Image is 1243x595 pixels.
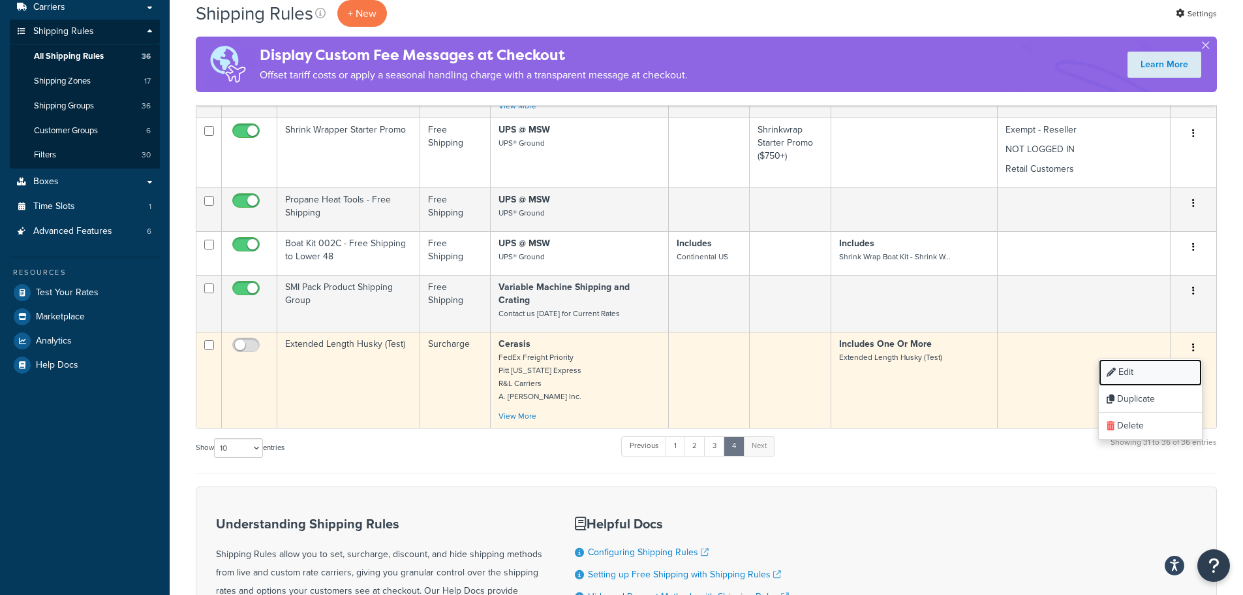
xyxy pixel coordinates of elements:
strong: UPS @ MSW [499,236,550,250]
span: Shipping Rules [33,26,94,37]
td: Propane Heat Tools - Free Shipping [277,187,420,231]
a: Advanced Features 6 [10,219,160,244]
a: Help Docs [10,353,160,377]
a: 1 [666,436,685,456]
strong: Includes One Or More [839,337,932,351]
span: Test Your Rates [36,287,99,298]
a: View More [499,100,536,112]
strong: UPS @ MSW [499,123,550,137]
img: duties-banner-06bc72dcb5fe05cb3f9472aba00be2ae8eb53ab6f0d8bb03d382ba314ac3c341.png [196,37,260,92]
span: Customer Groups [34,125,98,137]
td: Free Shipping [420,187,491,231]
span: Shipping Groups [34,101,94,112]
small: UPS® Ground [499,251,545,263]
li: All Shipping Rules [10,44,160,69]
p: Offset tariff costs or apply a seasonal handling charge with a transparent message at checkout. [260,66,688,84]
span: Boxes [33,176,59,187]
label: Show entries [196,438,284,458]
small: UPS® Ground [499,207,545,219]
td: Shrink Wrapper Starter Promo [277,118,420,187]
a: 3 [704,436,725,456]
h3: Helpful Docs [575,517,789,531]
a: Time Slots 1 [10,195,160,219]
td: SMI Pack Product Shipping Group [277,275,420,332]
span: 6 [146,125,151,137]
a: Marketplace [10,305,160,329]
h4: Display Custom Fee Messages at Checkout [260,44,688,66]
a: Learn More [1128,52,1201,78]
small: Continental US [677,251,728,263]
a: Edit [1099,359,1202,386]
td: Extended Length Husky (Test) [277,332,420,428]
td: Boat Kit 002C - Free Shipping to Lower 48 [277,231,420,275]
a: Analytics [10,329,160,353]
a: Customer Groups 6 [10,119,160,143]
h3: Understanding Shipping Rules [216,517,542,531]
li: Customer Groups [10,119,160,143]
div: Resources [10,267,160,278]
a: Delete [1099,413,1202,440]
li: Time Slots [10,195,160,219]
td: Free Shipping [420,118,491,187]
span: 6 [147,226,151,237]
a: Previous [621,436,667,456]
li: Advanced Features [10,219,160,244]
div: Showing 31 to 36 of 36 entries [1111,435,1217,463]
span: Carriers [33,2,65,13]
span: 36 [142,101,151,112]
a: Settings [1176,5,1217,23]
li: Shipping Groups [10,94,160,118]
span: Shipping Zones [34,76,91,87]
span: 36 [142,51,151,62]
h1: Shipping Rules [196,1,313,26]
p: NOT LOGGED IN [1005,143,1162,156]
strong: Includes [839,236,874,250]
li: Filters [10,143,160,167]
a: Shipping Groups 36 [10,94,160,118]
small: Shrink Wrap Boat Kit - Shrink W... [839,251,951,263]
td: Exempt - Reseller [998,118,1171,187]
span: 30 [142,150,151,161]
li: Shipping Zones [10,69,160,93]
strong: UPS @ MSW [499,193,550,206]
span: Time Slots [33,201,75,212]
a: View More [499,410,536,422]
li: Test Your Rates [10,281,160,304]
td: Surcharge [420,332,491,428]
small: FedEx Freight Priority Pitt [US_STATE] Express R&L Carriers A. [PERSON_NAME] Inc. [499,351,581,402]
td: Shrinkwrap Starter Promo ($750+) [750,118,831,187]
span: 1 [149,201,151,212]
a: Boxes [10,170,160,194]
small: Extended Length Husky (Test) [839,351,942,363]
p: Retail Customers [1005,163,1162,176]
span: Marketplace [36,312,85,323]
span: Help Docs [36,360,78,371]
small: UPS® Ground [499,137,545,149]
td: Free Shipping [420,231,491,275]
span: Analytics [36,336,72,347]
span: Filters [34,150,56,161]
strong: Variable Machine Shipping and Crating [499,280,630,307]
a: Setting up Free Shipping with Shipping Rules [588,568,781,581]
a: Filters 30 [10,143,160,167]
span: 17 [144,76,151,87]
span: Advanced Features [33,226,112,237]
a: 4 [724,436,744,456]
a: Shipping Rules [10,20,160,44]
a: Duplicate [1099,386,1202,413]
a: Shipping Zones 17 [10,69,160,93]
a: 2 [684,436,705,456]
li: Shipping Rules [10,20,160,169]
span: All Shipping Rules [34,51,104,62]
td: Free Shipping [420,275,491,332]
a: Next [743,436,775,456]
select: Showentries [214,438,263,458]
a: Configuring Shipping Rules [588,545,709,559]
small: Contact us [DATE] for Current Rates [499,308,620,319]
strong: Cerasis [499,337,530,351]
strong: Includes [677,236,712,250]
